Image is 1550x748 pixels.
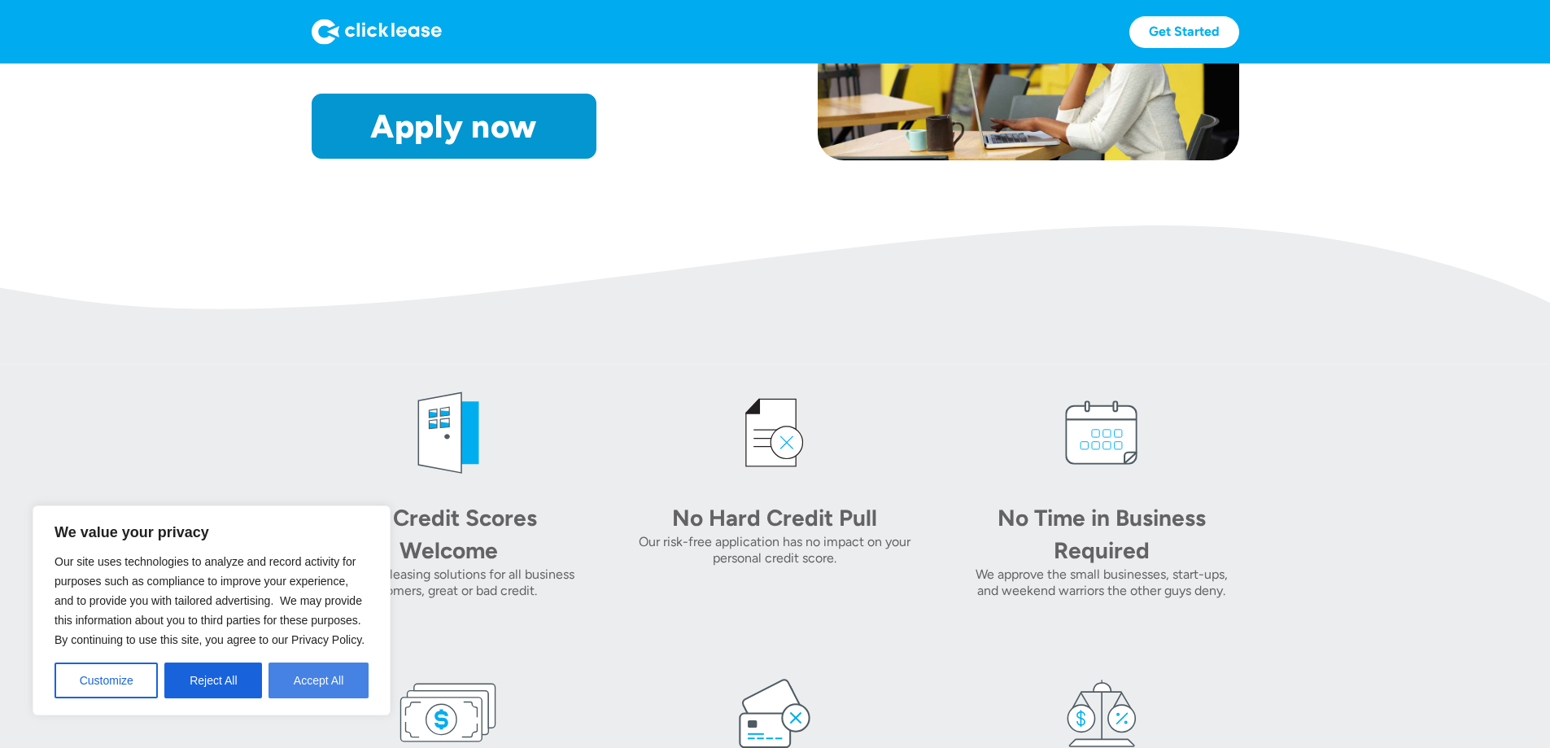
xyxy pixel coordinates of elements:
[1129,16,1239,48] a: Get Started
[312,94,596,159] a: Apply now
[1053,384,1150,482] img: calendar icon
[55,523,369,542] p: We value your privacy
[55,555,365,646] span: Our site uses technologies to analyze and record activity for purposes such as compliance to impr...
[988,501,1216,566] div: No Time in Business Required
[55,663,158,698] button: Customize
[400,384,497,482] img: welcome icon
[269,663,369,698] button: Accept All
[33,505,391,715] div: We value your privacy
[638,534,912,566] div: Our risk-free application has no impact on your personal credit score.
[312,19,442,45] img: Logo
[164,663,262,698] button: Reject All
[726,384,823,482] img: credit icon
[312,566,586,599] div: Equipment leasing solutions for all business customers, great or bad credit.
[334,501,562,566] div: All Credit Scores Welcome
[661,501,889,534] div: No Hard Credit Pull
[964,566,1238,599] div: We approve the small businesses, start-ups, and weekend warriors the other guys deny.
